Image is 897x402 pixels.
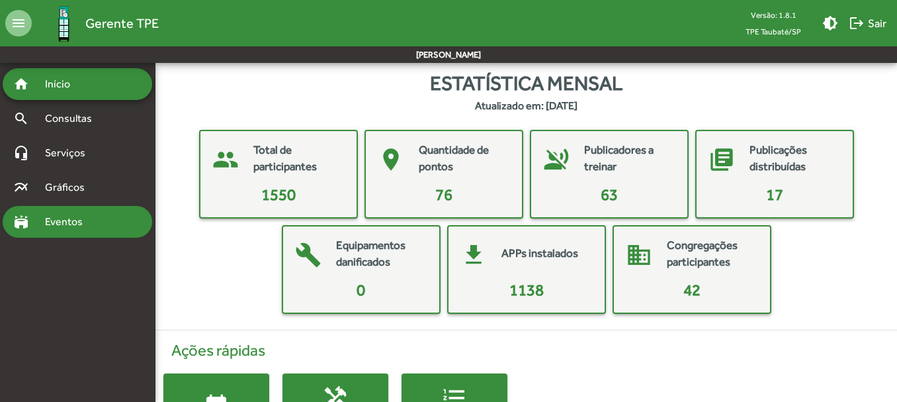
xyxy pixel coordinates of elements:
[206,140,245,179] mat-icon: people
[501,245,578,262] mat-card-title: APPs instalados
[42,2,85,45] img: Logo
[667,237,757,271] mat-card-title: Congregações participantes
[584,142,674,176] mat-card-title: Publicadores a treinar
[849,15,865,31] mat-icon: logout
[85,13,159,34] span: Gerente TPE
[509,281,544,299] span: 1138
[13,214,29,230] mat-icon: stadium
[454,235,493,275] mat-icon: get_app
[37,179,103,195] span: Gráficos
[357,281,365,299] span: 0
[435,185,452,203] span: 76
[13,76,29,92] mat-icon: home
[619,235,659,275] mat-icon: domain
[371,140,411,179] mat-icon: place
[37,214,101,230] span: Eventos
[766,185,783,203] span: 17
[536,140,576,179] mat-icon: voice_over_off
[13,145,29,161] mat-icon: headset_mic
[163,341,889,360] h4: Ações rápidas
[683,281,701,299] span: 42
[475,98,577,114] strong: Atualizado em: [DATE]
[37,145,103,161] span: Serviços
[843,11,892,35] button: Sair
[702,140,742,179] mat-icon: library_books
[37,111,109,126] span: Consultas
[261,185,296,203] span: 1550
[37,76,89,92] span: Início
[5,10,32,36] mat-icon: menu
[822,15,838,31] mat-icon: brightness_medium
[735,7,812,23] div: Versão: 1.8.1
[13,179,29,195] mat-icon: multiline_chart
[749,142,839,176] mat-card-title: Publicações distribuídas
[601,185,618,203] span: 63
[288,235,328,275] mat-icon: build
[336,237,426,271] mat-card-title: Equipamentos danificados
[419,142,509,176] mat-card-title: Quantidade de pontos
[735,23,812,40] span: TPE Taubaté/SP
[253,142,343,176] mat-card-title: Total de participantes
[32,2,159,45] a: Gerente TPE
[849,11,886,35] span: Sair
[430,68,622,98] span: Estatística mensal
[13,111,29,126] mat-icon: search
